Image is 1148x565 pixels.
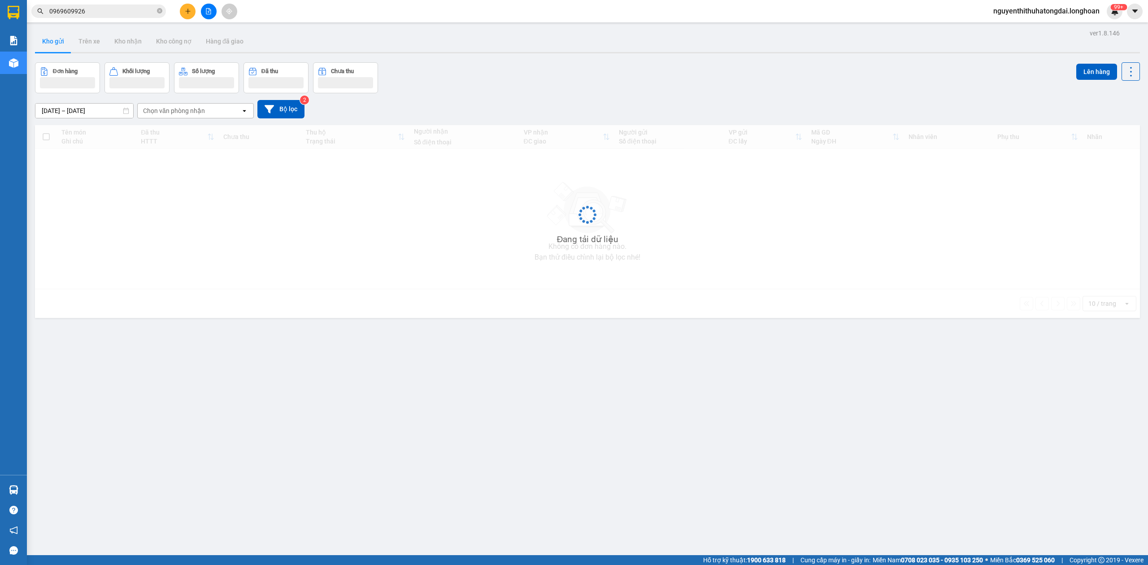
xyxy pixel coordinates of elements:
[1131,7,1139,15] span: caret-down
[37,8,43,14] span: search
[300,96,309,104] sup: 2
[241,107,248,114] svg: open
[35,104,133,118] input: Select a date range.
[986,5,1107,17] span: nguyenthithuhatongdai.longhoan
[1127,4,1143,19] button: caret-down
[107,30,149,52] button: Kho nhận
[35,62,100,93] button: Đơn hàng
[49,6,155,16] input: Tìm tên, số ĐT hoặc mã đơn
[244,62,309,93] button: Đã thu
[1098,557,1105,563] span: copyright
[9,36,18,45] img: solution-icon
[143,106,205,115] div: Chọn văn phòng nhận
[199,30,251,52] button: Hàng đã giao
[1061,555,1063,565] span: |
[222,4,237,19] button: aim
[901,556,983,564] strong: 0708 023 035 - 0935 103 250
[104,62,170,93] button: Khối lượng
[873,555,983,565] span: Miền Nam
[1076,64,1117,80] button: Lên hàng
[185,8,191,14] span: plus
[9,526,18,535] span: notification
[205,8,212,14] span: file-add
[35,30,71,52] button: Kho gửi
[9,58,18,68] img: warehouse-icon
[8,6,19,19] img: logo-vxr
[192,68,215,74] div: Số lượng
[201,4,217,19] button: file-add
[557,233,618,246] div: Đang tải dữ liệu
[226,8,232,14] span: aim
[313,62,378,93] button: Chưa thu
[180,4,196,19] button: plus
[990,555,1055,565] span: Miền Bắc
[71,30,107,52] button: Trên xe
[703,555,786,565] span: Hỗ trợ kỹ thuật:
[800,555,870,565] span: Cung cấp máy in - giấy in:
[1111,7,1119,15] img: icon-new-feature
[53,68,78,74] div: Đơn hàng
[985,558,988,562] span: ⚪️
[1110,4,1127,10] sup: 720
[149,30,199,52] button: Kho công nợ
[157,8,162,13] span: close-circle
[122,68,150,74] div: Khối lượng
[9,506,18,514] span: question-circle
[331,68,354,74] div: Chưa thu
[157,7,162,16] span: close-circle
[747,556,786,564] strong: 1900 633 818
[9,485,18,495] img: warehouse-icon
[792,555,794,565] span: |
[257,100,304,118] button: Bộ lọc
[9,546,18,555] span: message
[1090,28,1120,38] div: ver 1.8.146
[174,62,239,93] button: Số lượng
[1016,556,1055,564] strong: 0369 525 060
[261,68,278,74] div: Đã thu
